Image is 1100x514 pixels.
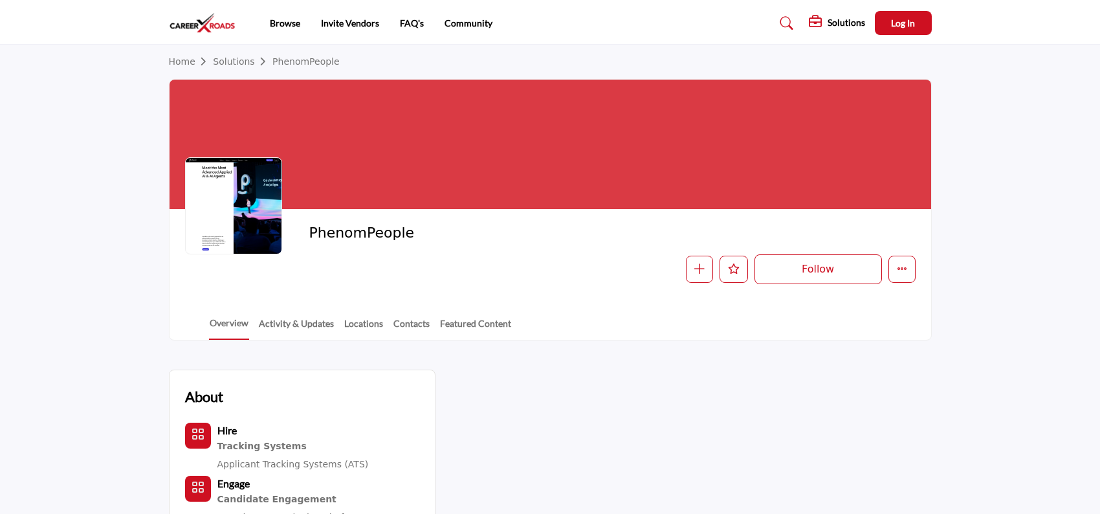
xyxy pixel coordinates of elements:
a: Community [445,17,492,28]
div: Solutions [809,16,865,31]
a: PhenomPeople [272,56,340,67]
a: FAQ's [400,17,424,28]
img: site Logo [169,12,243,34]
a: Engage [217,479,250,489]
a: Solutions [213,56,272,67]
b: Hire [217,424,237,436]
a: Search [767,13,802,34]
a: Browse [270,17,300,28]
div: Systems for tracking and managing candidate applications, interviews, and onboarding processes. [217,438,369,455]
h2: About [185,386,223,407]
button: More details [888,256,916,283]
a: Locations [344,317,384,339]
button: Category Icon [185,476,211,502]
button: Follow [754,254,882,284]
h2: PhenomPeople [309,225,665,241]
a: Tracking Systems [217,438,369,455]
button: Log In [875,11,932,35]
button: Like [720,256,748,283]
a: Hire [217,426,237,436]
button: Category Icon [185,423,211,449]
span: Log In [891,17,915,28]
a: Activity & Updates [258,317,335,339]
h5: Solutions [828,17,865,28]
div: Strategies and tools for maintaining active and engaging interactions with potential candidates. [217,491,362,508]
a: Invite Vendors [321,17,379,28]
a: Applicant Tracking Systems (ATS) [217,459,369,469]
a: Contacts [393,317,430,339]
a: Overview [209,316,249,340]
a: Candidate Engagement [217,491,362,508]
a: Home [169,56,214,67]
b: Engage [217,477,250,489]
a: Featured Content [439,317,512,339]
